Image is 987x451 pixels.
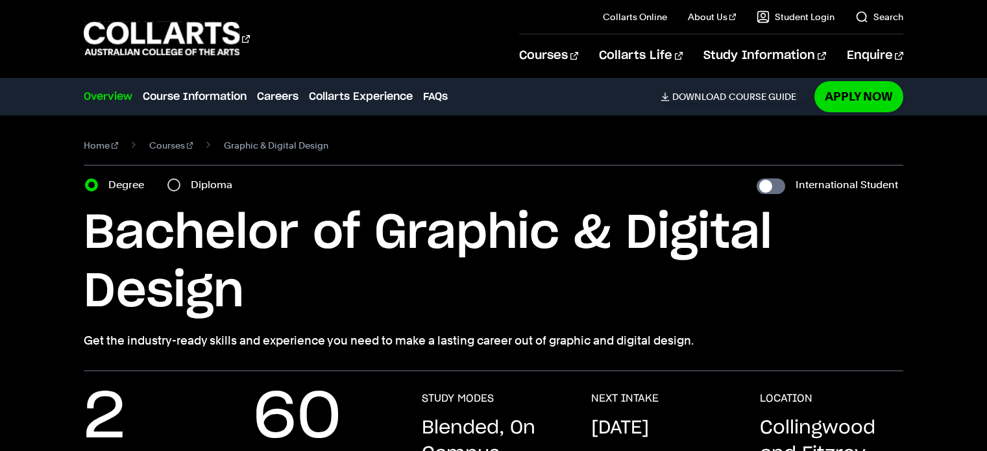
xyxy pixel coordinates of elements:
[84,332,903,350] p: Get the industry-ready skills and experience you need to make a lasting career out of graphic and...
[603,10,667,23] a: Collarts Online
[703,34,825,77] a: Study Information
[108,176,152,194] label: Degree
[599,34,683,77] a: Collarts Life
[591,392,659,405] h3: NEXT INTAKE
[149,136,193,154] a: Courses
[855,10,903,23] a: Search
[757,10,835,23] a: Student Login
[760,392,812,405] h3: LOCATION
[257,89,299,104] a: Careers
[84,89,132,104] a: Overview
[84,136,118,154] a: Home
[253,392,341,444] p: 60
[84,392,125,444] p: 2
[191,176,240,194] label: Diploma
[519,34,578,77] a: Courses
[814,81,903,112] a: Apply Now
[688,10,736,23] a: About Us
[423,89,448,104] a: FAQs
[672,91,726,103] span: Download
[309,89,413,104] a: Collarts Experience
[84,20,250,57] div: Go to homepage
[847,34,903,77] a: Enquire
[143,89,247,104] a: Course Information
[796,176,898,194] label: International Student
[591,415,649,441] p: [DATE]
[84,204,903,321] h1: Bachelor of Graphic & Digital Design
[661,91,807,103] a: DownloadCourse Guide
[422,392,494,405] h3: STUDY MODES
[224,136,328,154] span: Graphic & Digital Design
